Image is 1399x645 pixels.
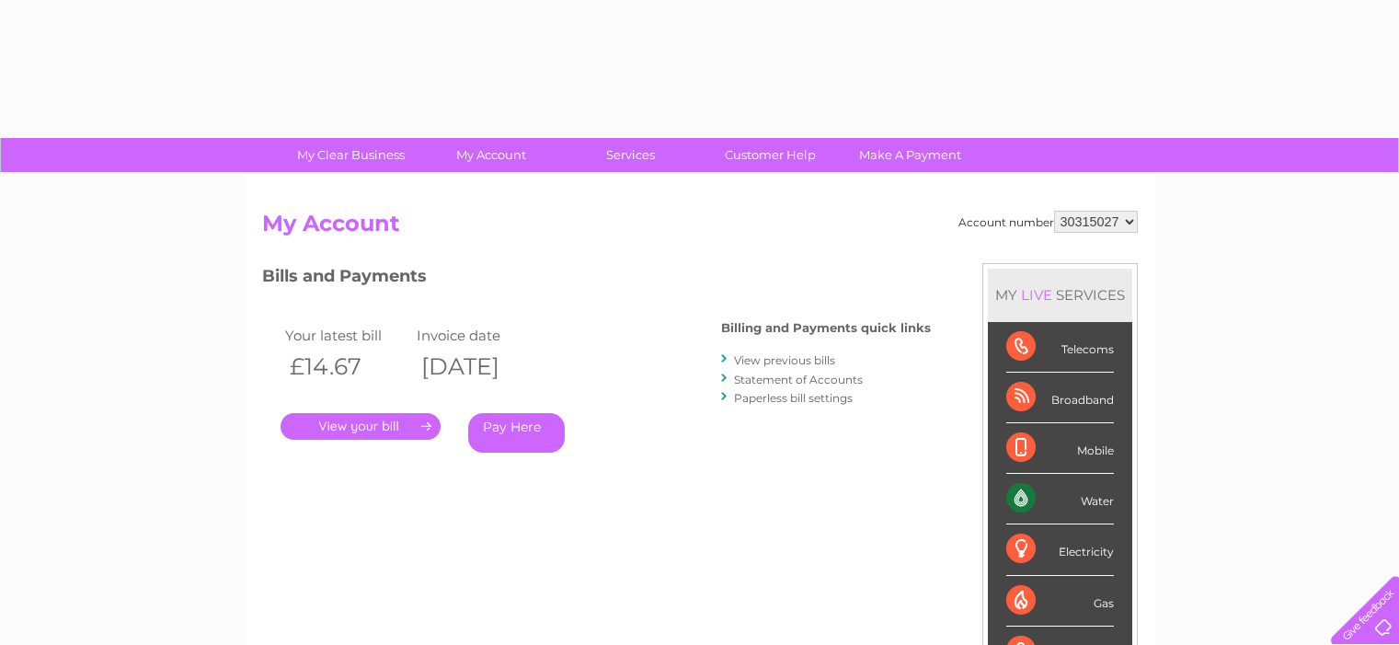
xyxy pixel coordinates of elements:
div: LIVE [1017,286,1056,304]
a: Paperless bill settings [734,391,853,405]
a: View previous bills [734,353,835,367]
div: Broadband [1006,373,1114,423]
div: Account number [958,211,1138,233]
a: . [281,413,441,440]
th: [DATE] [412,348,545,386]
a: Services [555,138,706,172]
div: Electricity [1006,524,1114,575]
div: Gas [1006,576,1114,627]
h2: My Account [262,211,1138,246]
td: Your latest bill [281,323,413,348]
td: Invoice date [412,323,545,348]
div: MY SERVICES [988,269,1132,321]
div: Mobile [1006,423,1114,474]
h3: Bills and Payments [262,263,931,295]
div: Telecoms [1006,322,1114,373]
h4: Billing and Payments quick links [721,321,931,335]
a: Statement of Accounts [734,373,863,386]
a: Pay Here [468,413,565,453]
div: Water [1006,474,1114,524]
a: My Account [415,138,567,172]
a: Make A Payment [834,138,986,172]
a: Customer Help [694,138,846,172]
a: My Clear Business [275,138,427,172]
th: £14.67 [281,348,413,386]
